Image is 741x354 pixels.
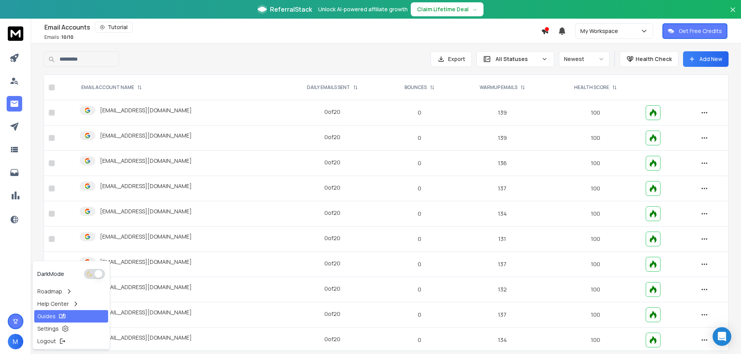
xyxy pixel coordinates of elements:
button: Get Free Credits [662,23,727,39]
p: 0 [389,109,450,117]
button: Health Check [620,51,678,67]
a: Settings [34,323,108,335]
td: 137 [454,176,550,201]
p: Health Check [636,55,672,63]
button: M [8,334,23,349]
div: 0 of 20 [324,310,340,318]
td: 100 [550,176,641,201]
td: 139 [454,100,550,126]
td: 137 [454,302,550,328]
button: Add New [683,51,729,67]
div: 0 of 20 [324,133,340,141]
p: Dark Mode [37,270,64,278]
p: [EMAIL_ADDRESS][DOMAIN_NAME] [100,258,192,266]
p: 0 [389,286,450,293]
td: 100 [550,328,641,353]
p: All Statuses [496,55,538,63]
p: Get Free Credits [679,27,722,35]
p: [EMAIL_ADDRESS][DOMAIN_NAME] [100,233,192,241]
div: 0 of 20 [324,335,340,343]
div: EMAIL ACCOUNT NAME [81,84,142,91]
p: [EMAIL_ADDRESS][DOMAIN_NAME] [100,334,192,342]
p: [EMAIL_ADDRESS][DOMAIN_NAME] [100,309,192,316]
p: [EMAIL_ADDRESS][DOMAIN_NAME] [100,106,192,114]
div: 0 of 20 [324,285,340,293]
p: [EMAIL_ADDRESS][DOMAIN_NAME] [100,132,192,140]
p: HEALTH SCORE [574,84,609,91]
div: 0 of 20 [324,234,340,242]
td: 134 [454,201,550,227]
p: 0 [389,311,450,319]
p: Guides [37,312,56,320]
button: Export [431,51,472,67]
span: 10 / 10 [61,34,74,40]
td: 100 [550,100,641,126]
td: 100 [550,252,641,277]
a: Roadmap [34,285,108,298]
p: 0 [389,336,450,344]
p: 0 [389,260,450,268]
p: My Workspace [580,27,621,35]
div: 0 of 20 [324,108,340,116]
div: 0 of 20 [324,184,340,192]
p: Help Center [37,300,69,308]
span: ReferralStack [270,5,312,14]
p: [EMAIL_ADDRESS][DOMAIN_NAME] [100,182,192,190]
div: 0 of 20 [324,209,340,217]
div: Email Accounts [44,22,541,33]
p: WARMUP EMAILS [480,84,517,91]
button: Close banner [728,5,738,23]
td: 137 [454,252,550,277]
p: BOUNCES [405,84,427,91]
p: DAILY EMAILS SENT [307,84,350,91]
p: 0 [389,134,450,142]
td: 134 [454,328,550,353]
span: → [472,5,477,13]
a: Guides [34,310,108,323]
p: 0 [389,185,450,192]
td: 100 [550,126,641,151]
button: Claim Lifetime Deal→ [411,2,483,16]
p: [EMAIL_ADDRESS][DOMAIN_NAME] [100,283,192,291]
button: Tutorial [95,22,133,33]
p: Unlock AI-powered affiliate growth [318,5,408,13]
td: 139 [454,126,550,151]
div: Open Intercom Messenger [713,327,731,346]
p: 0 [389,210,450,218]
td: 100 [550,277,641,302]
p: 0 [389,235,450,243]
div: 0 of 20 [324,260,340,267]
td: 131 [454,227,550,252]
a: Help Center [34,298,108,310]
button: Newest [559,51,610,67]
td: 100 [550,302,641,328]
p: Settings [37,325,59,333]
p: Logout [37,337,56,345]
p: 0 [389,159,450,167]
p: Emails : [44,34,74,40]
td: 132 [454,277,550,302]
p: [EMAIL_ADDRESS][DOMAIN_NAME] [100,208,192,215]
td: 100 [550,201,641,227]
td: 136 [454,151,550,176]
p: Roadmap [37,288,62,295]
td: 100 [550,151,641,176]
p: [EMAIL_ADDRESS][DOMAIN_NAME] [100,157,192,165]
td: 100 [550,227,641,252]
div: 0 of 20 [324,159,340,166]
